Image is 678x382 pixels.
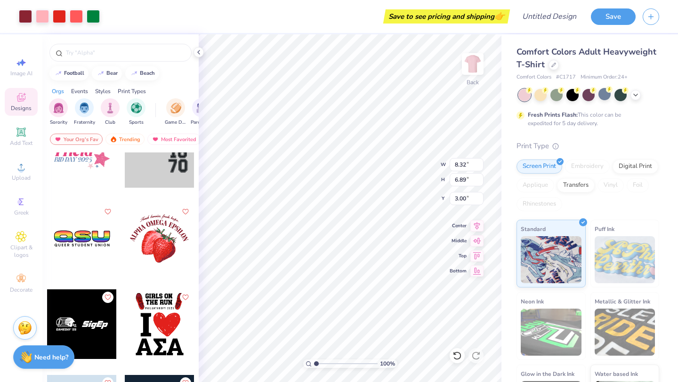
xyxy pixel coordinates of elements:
span: Comfort Colors [517,73,551,81]
img: Metallic & Glitter Ink [595,309,655,356]
div: Screen Print [517,159,562,174]
div: Transfers [557,178,595,192]
span: Upload [12,174,31,182]
span: Designs [11,104,32,112]
strong: Fresh Prints Flash: [528,111,578,119]
span: Decorate [10,286,32,294]
img: most_fav.gif [54,136,62,143]
img: trend_line.gif [55,71,62,76]
div: Foil [627,178,649,192]
div: Most Favorited [147,134,201,145]
div: Print Types [118,87,146,95]
span: Puff Ink [595,224,614,234]
span: Image AI [10,70,32,77]
span: Metallic & Glitter Ink [595,296,650,306]
span: Top [450,253,467,259]
img: most_fav.gif [152,136,159,143]
div: Back [467,78,479,87]
div: Trending [105,134,145,145]
button: filter button [127,98,145,126]
img: trend_line.gif [97,71,105,76]
div: Rhinestones [517,197,562,211]
img: Puff Ink [595,236,655,283]
span: Game Day [165,119,186,126]
span: Add Text [10,139,32,147]
button: filter button [165,98,186,126]
button: Like [180,206,191,217]
div: Vinyl [597,178,624,192]
input: Try "Alpha" [65,48,186,57]
div: Digital Print [613,159,658,174]
span: Bottom [450,268,467,274]
img: Standard [521,236,581,283]
span: Parent's Weekend [191,119,212,126]
div: Styles [95,87,111,95]
div: Your Org's Fav [50,134,103,145]
span: Clipart & logos [5,244,38,259]
div: filter for Club [101,98,120,126]
div: filter for Sports [127,98,145,126]
span: Neon Ink [521,296,544,306]
div: Orgs [52,87,64,95]
div: football [64,71,84,76]
button: filter button [101,98,120,126]
img: trend_line.gif [130,71,138,76]
div: filter for Game Day [165,98,186,126]
div: Applique [517,178,554,192]
span: 👉 [494,10,505,22]
span: 100 % [380,359,395,368]
button: Save [591,8,636,25]
img: Game Day Image [170,103,181,113]
div: Save to see pricing and shipping [386,9,508,24]
img: trending.gif [110,136,117,143]
button: filter button [49,98,68,126]
img: Back [463,55,482,73]
span: Sorority [50,119,67,126]
img: Fraternity Image [79,103,89,113]
span: Fraternity [74,119,95,126]
strong: Need help? [34,353,68,362]
span: Middle [450,238,467,244]
div: beach [140,71,155,76]
span: # C1717 [556,73,576,81]
button: filter button [191,98,212,126]
span: Greek [14,209,29,216]
span: Club [105,119,115,126]
div: Embroidery [565,159,610,174]
div: This color can be expedited for 5 day delivery. [528,111,644,127]
div: bear [106,71,118,76]
img: Sports Image [131,103,142,113]
span: Comfort Colors Adult Heavyweight T-Shirt [517,46,656,70]
input: Untitled Design [515,7,584,26]
img: Club Image [105,103,115,113]
div: filter for Parent's Weekend [191,98,212,126]
img: Parent's Weekend Image [196,103,207,113]
img: Neon Ink [521,309,581,356]
button: bear [92,66,122,80]
img: Sorority Image [53,103,64,113]
div: filter for Sorority [49,98,68,126]
span: Glow in the Dark Ink [521,369,574,379]
span: Center [450,223,467,229]
span: Sports [129,119,144,126]
button: Like [102,292,113,303]
button: football [49,66,89,80]
button: filter button [74,98,95,126]
span: Standard [521,224,546,234]
div: Events [71,87,88,95]
button: Like [180,292,191,303]
div: Print Type [517,141,659,151]
button: Like [102,206,113,217]
div: filter for Fraternity [74,98,95,126]
button: beach [125,66,159,80]
span: Water based Ink [595,369,638,379]
span: Minimum Order: 24 + [581,73,628,81]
